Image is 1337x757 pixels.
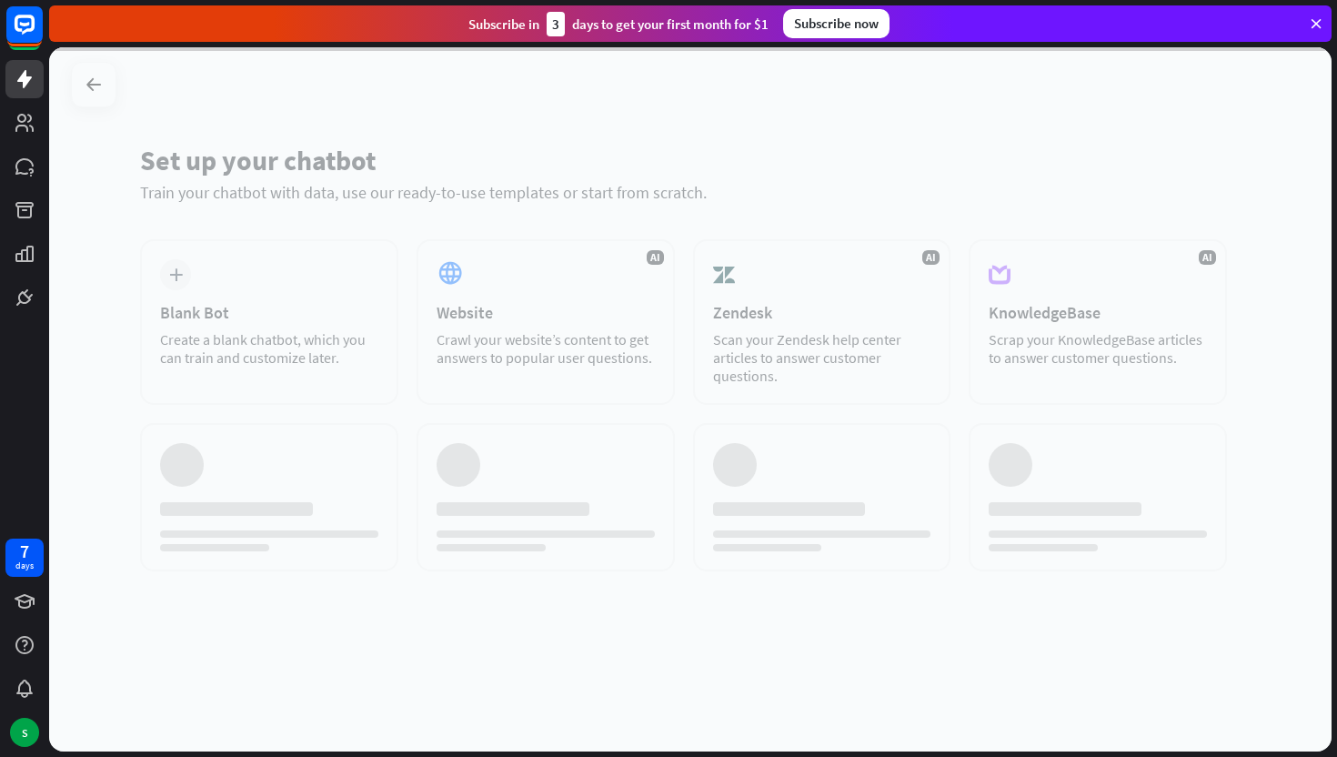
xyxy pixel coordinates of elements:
div: Subscribe in days to get your first month for $1 [468,12,769,36]
div: days [15,560,34,572]
div: Subscribe now [783,9,890,38]
div: 7 [20,543,29,560]
div: S [10,718,39,747]
a: 7 days [5,539,44,577]
div: 3 [547,12,565,36]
